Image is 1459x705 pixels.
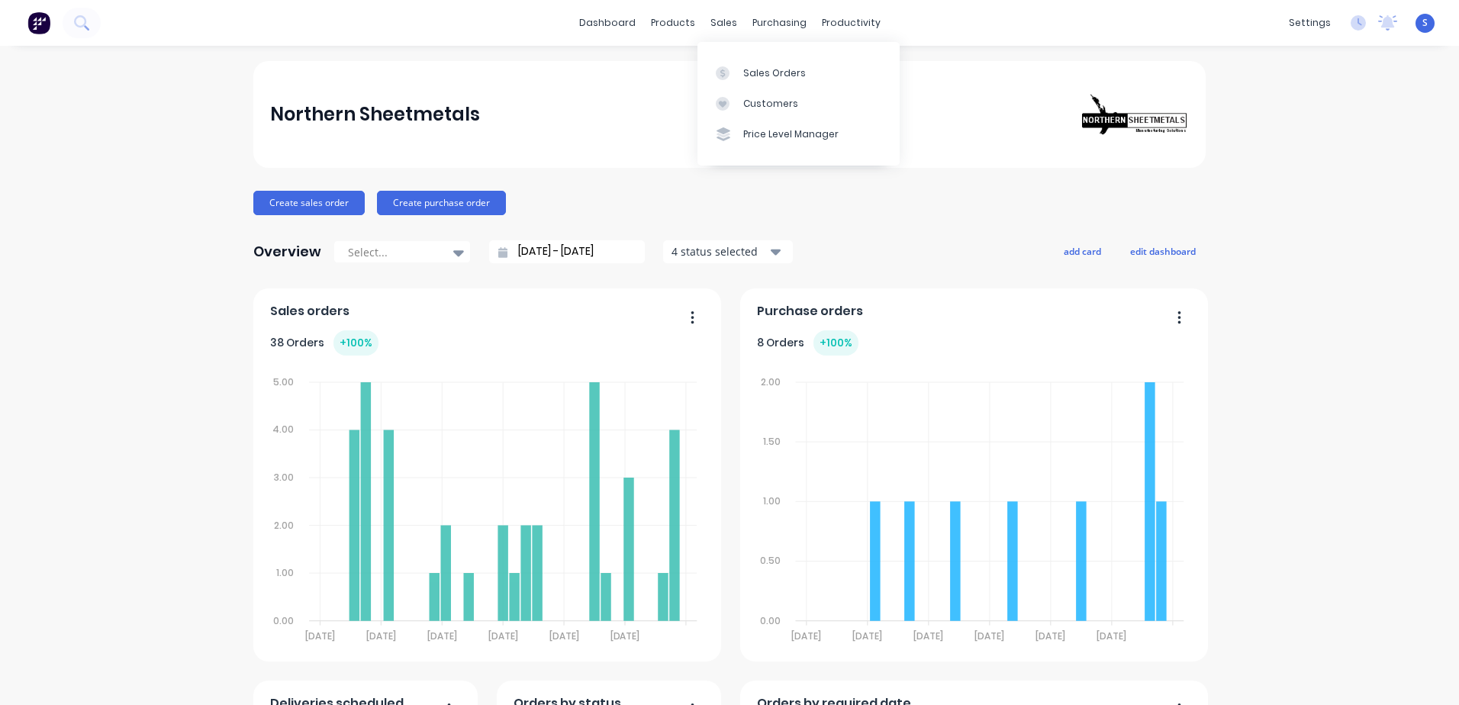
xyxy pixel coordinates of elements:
[743,127,839,141] div: Price Level Manager
[791,629,821,642] tspan: [DATE]
[913,629,943,642] tspan: [DATE]
[757,302,863,320] span: Purchase orders
[745,11,814,34] div: purchasing
[852,629,882,642] tspan: [DATE]
[305,629,335,642] tspan: [DATE]
[672,243,768,259] div: 4 status selected
[762,435,780,448] tspan: 1.50
[743,66,806,80] div: Sales Orders
[488,629,518,642] tspan: [DATE]
[27,11,50,34] img: Factory
[270,330,378,356] div: 38 Orders
[1281,11,1338,34] div: settings
[974,629,1004,642] tspan: [DATE]
[813,330,858,356] div: + 100 %
[762,494,780,507] tspan: 1.00
[270,302,349,320] span: Sales orders
[814,11,888,34] div: productivity
[759,614,780,627] tspan: 0.00
[253,191,365,215] button: Create sales order
[760,375,780,388] tspan: 2.00
[253,237,321,267] div: Overview
[697,89,900,119] a: Customers
[697,57,900,88] a: Sales Orders
[1422,16,1428,30] span: S
[274,471,294,484] tspan: 3.00
[757,330,858,356] div: 8 Orders
[270,99,480,130] div: Northern Sheetmetals
[1082,94,1189,135] img: Northern Sheetmetals
[273,614,294,627] tspan: 0.00
[572,11,643,34] a: dashboard
[549,629,579,642] tspan: [DATE]
[703,11,745,34] div: sales
[759,555,780,568] tspan: 0.50
[276,566,294,579] tspan: 1.00
[1036,629,1066,642] tspan: [DATE]
[366,629,396,642] tspan: [DATE]
[610,629,640,642] tspan: [DATE]
[1097,629,1127,642] tspan: [DATE]
[643,11,703,34] div: products
[274,519,294,532] tspan: 2.00
[377,191,506,215] button: Create purchase order
[663,240,793,263] button: 4 status selected
[697,119,900,150] a: Price Level Manager
[743,97,798,111] div: Customers
[272,423,294,436] tspan: 4.00
[333,330,378,356] div: + 100 %
[427,629,457,642] tspan: [DATE]
[1054,241,1111,261] button: add card
[1120,241,1206,261] button: edit dashboard
[273,375,294,388] tspan: 5.00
